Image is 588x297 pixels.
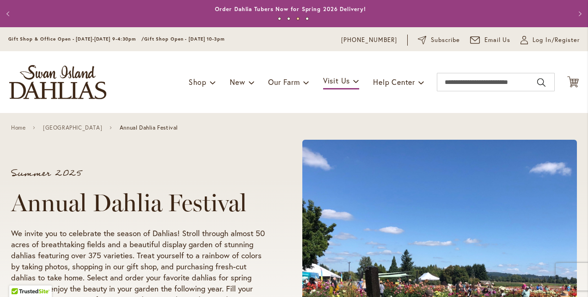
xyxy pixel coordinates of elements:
a: Email Us [470,36,511,45]
button: 4 of 4 [306,17,309,20]
span: Subscribe [431,36,460,45]
a: [PHONE_NUMBER] [341,36,397,45]
span: Gift Shop & Office Open - [DATE]-[DATE] 9-4:30pm / [8,36,144,42]
a: Subscribe [418,36,460,45]
a: Home [11,125,25,131]
a: [GEOGRAPHIC_DATA] [43,125,102,131]
span: Our Farm [268,77,300,87]
button: Next [570,5,588,23]
button: 2 of 4 [287,17,290,20]
span: Gift Shop Open - [DATE] 10-3pm [144,36,225,42]
span: Visit Us [323,76,350,85]
span: Log In/Register [533,36,580,45]
h1: Annual Dahlia Festival [11,189,267,217]
span: Shop [189,77,207,87]
span: Annual Dahlia Festival [120,125,178,131]
span: Help Center [373,77,415,87]
a: store logo [9,65,106,99]
p: Summer 2025 [11,169,267,178]
span: New [230,77,245,87]
button: 1 of 4 [278,17,281,20]
span: Email Us [484,36,511,45]
a: Order Dahlia Tubers Now for Spring 2026 Delivery! [215,6,366,12]
button: 3 of 4 [296,17,300,20]
a: Log In/Register [521,36,580,45]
